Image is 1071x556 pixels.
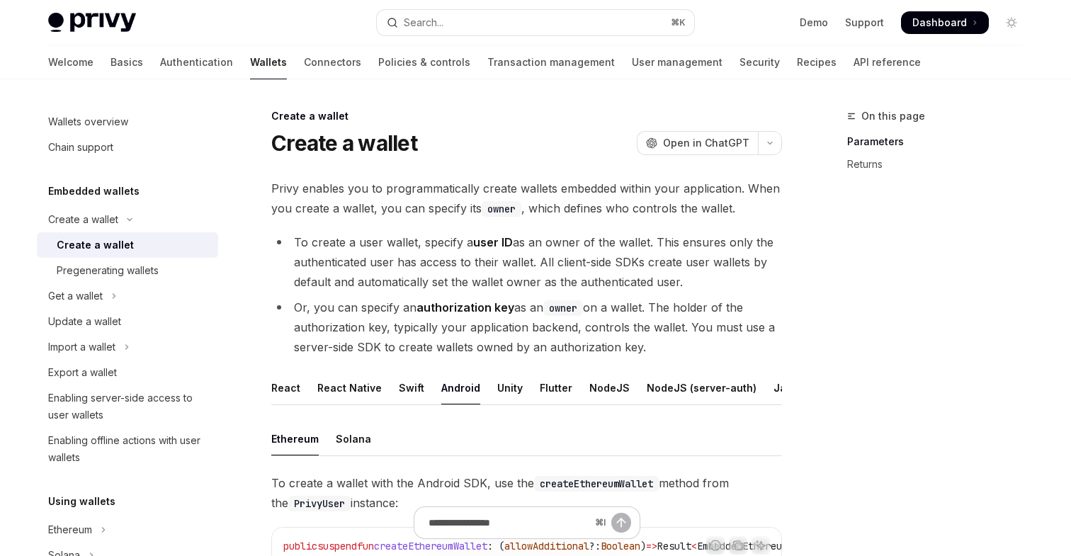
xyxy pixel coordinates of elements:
[288,496,351,511] code: PrivyUser
[378,45,470,79] a: Policies & controls
[37,360,218,385] a: Export a wallet
[48,364,117,381] div: Export a wallet
[37,283,218,309] button: Toggle Get a wallet section
[377,10,694,35] button: Open search
[861,108,925,125] span: On this page
[37,109,218,135] a: Wallets overview
[487,45,615,79] a: Transaction management
[57,262,159,279] div: Pregenerating wallets
[37,309,218,334] a: Update a wallet
[317,371,382,404] div: React Native
[416,300,514,314] strong: authorization key
[57,237,134,254] div: Create a wallet
[48,183,140,200] h5: Embedded wallets
[271,371,300,404] div: React
[48,390,210,424] div: Enabling server-side access to user wallets
[912,16,967,30] span: Dashboard
[271,422,319,455] div: Ethereum
[540,371,572,404] div: Flutter
[160,45,233,79] a: Authentication
[48,211,118,228] div: Create a wallet
[739,45,780,79] a: Security
[37,207,218,232] button: Toggle Create a wallet section
[336,422,371,455] div: Solana
[671,17,686,28] span: ⌘ K
[647,371,756,404] div: NodeJS (server-auth)
[854,45,921,79] a: API reference
[48,45,93,79] a: Welcome
[429,507,589,538] input: Ask a question...
[48,432,210,466] div: Enabling offline actions with user wallets
[48,139,113,156] div: Chain support
[37,258,218,283] a: Pregenerating wallets
[847,130,1034,153] a: Parameters
[271,130,417,156] h1: Create a wallet
[473,235,513,249] strong: user ID
[48,288,103,305] div: Get a wallet
[48,521,92,538] div: Ethereum
[37,135,218,160] a: Chain support
[845,16,884,30] a: Support
[110,45,143,79] a: Basics
[271,297,782,357] li: Or, you can specify an as an on a wallet. The holder of the authorization key, typically your app...
[37,428,218,470] a: Enabling offline actions with user wallets
[48,493,115,510] h5: Using wallets
[37,334,218,360] button: Toggle Import a wallet section
[797,45,837,79] a: Recipes
[482,201,521,217] code: owner
[271,232,782,292] li: To create a user wallet, specify a as an owner of the wallet. This ensures only the authenticated...
[304,45,361,79] a: Connectors
[543,300,583,316] code: owner
[48,313,121,330] div: Update a wallet
[250,45,287,79] a: Wallets
[534,476,659,492] code: createEthereumWallet
[48,113,128,130] div: Wallets overview
[271,473,782,513] span: To create a wallet with the Android SDK, use the method from the instance:
[847,153,1034,176] a: Returns
[611,513,631,533] button: Send message
[37,517,218,543] button: Toggle Ethereum section
[48,339,115,356] div: Import a wallet
[441,371,480,404] div: Android
[37,232,218,258] a: Create a wallet
[800,16,828,30] a: Demo
[37,385,218,428] a: Enabling server-side access to user wallets
[271,109,782,123] div: Create a wallet
[632,45,722,79] a: User management
[901,11,989,34] a: Dashboard
[1000,11,1023,34] button: Toggle dark mode
[404,14,443,31] div: Search...
[589,371,630,404] div: NodeJS
[48,13,136,33] img: light logo
[271,178,782,218] span: Privy enables you to programmatically create wallets embedded within your application. When you c...
[773,371,798,404] div: Java
[497,371,523,404] div: Unity
[637,131,758,155] button: Open in ChatGPT
[663,136,749,150] span: Open in ChatGPT
[399,371,424,404] div: Swift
